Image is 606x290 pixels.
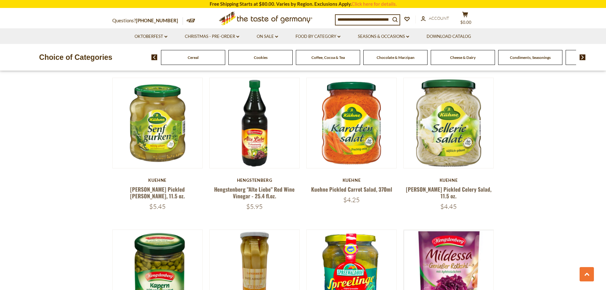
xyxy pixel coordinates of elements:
a: Coffee, Cocoa & Tea [311,55,345,60]
a: On Sale [257,33,278,40]
img: next arrow [580,54,586,60]
div: Kuehne [306,178,397,183]
a: Food By Category [296,33,340,40]
img: Kuehne Pickled Mustard Gherkins, 11.5 oz. [113,78,203,168]
a: Cereal [188,55,199,60]
span: $4.25 [343,196,360,204]
p: Questions? [112,17,183,25]
span: $5.95 [246,202,263,210]
a: [PERSON_NAME] Pickled [PERSON_NAME], 11.5 oz. [130,185,185,200]
span: $0.00 [460,20,471,25]
div: Kuehne [112,178,203,183]
a: Cheese & Dairy [450,55,476,60]
a: Click here for details. [352,1,397,7]
img: Kuehne Pickled Carrot Salad, 370ml [307,78,397,168]
a: Chocolate & Marzipan [377,55,414,60]
img: previous arrow [151,54,157,60]
div: Kuehne [403,178,494,183]
span: $4.45 [440,202,457,210]
a: Christmas - PRE-ORDER [185,33,239,40]
a: Account [421,15,449,22]
span: $5.45 [149,202,166,210]
a: [PERSON_NAME] Pickled Celery Salad, 11.5 oz. [406,185,491,200]
a: Kuehne Pickled Carrot Salad, 370ml [311,185,392,193]
div: Hengstenberg [209,178,300,183]
a: [PHONE_NUMBER] [136,18,178,23]
button: $0.00 [456,11,475,27]
a: Oktoberfest [135,33,167,40]
img: Kuehne Pickled Celery Salad, 11.5 oz. [404,78,494,168]
a: Download Catalog [427,33,471,40]
img: Hengstenberg "Alte Liebe" Red Wine Vinegar - 25.4 fl.oz. [210,78,300,168]
a: Seasons & Occasions [358,33,409,40]
span: Account [429,16,449,21]
a: Condiments, Seasonings [510,55,551,60]
a: Hengstenberg "Alte Liebe" Red Wine Vinegar - 25.4 fl.oz. [214,185,295,200]
a: Cookies [254,55,268,60]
